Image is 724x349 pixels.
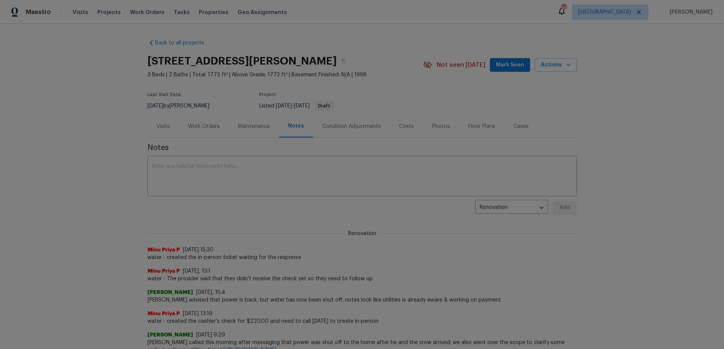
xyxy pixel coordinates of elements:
div: Notes [288,122,304,130]
span: [DATE], 13:1 [183,268,211,274]
div: Photos [432,123,450,130]
span: Notes [147,144,577,152]
span: Last Visit Date [147,92,181,97]
span: [DATE] [147,103,163,109]
div: Condition Adjustments [322,123,381,130]
span: Actions [541,60,571,70]
span: Minu Priya P [147,267,180,275]
span: Renovation [344,230,381,237]
span: [PERSON_NAME] [667,8,713,16]
div: Renovation [475,199,548,217]
span: - [276,103,310,109]
span: Draft [315,104,333,108]
div: Costs [399,123,414,130]
span: [GEOGRAPHIC_DATA] [578,8,631,16]
div: 10 [561,5,566,12]
div: by [PERSON_NAME] [147,101,219,111]
div: Floor Plans [468,123,495,130]
span: Minu Priya P [147,310,180,317]
span: Minu Priya P [147,246,180,254]
button: Copy Address [337,54,350,68]
span: [DATE] 9:29 [196,332,225,338]
a: Back to all projects [147,39,220,47]
h2: [STREET_ADDRESS][PERSON_NAME] [147,57,337,65]
span: [DATE] 15:30 [183,247,214,253]
span: [DATE], 15:4 [196,290,225,295]
span: Visits [73,8,88,16]
span: Not seen [DATE] [437,61,485,69]
span: 3 Beds | 2 Baths | Total: 1773 ft² | Above Grade: 1773 ft² | Basement Finished: N/A | 1998 [147,71,423,79]
span: Project [259,92,276,97]
span: Mark Seen [496,60,524,70]
div: Maintenance [238,123,270,130]
span: water - created the cashier's check for $220.00 and need to call [DATE] to create in-person [147,317,577,325]
button: Mark Seen [490,58,530,72]
span: [DATE] 13:19 [183,311,212,316]
span: [DATE] [294,103,310,109]
span: [DATE] [276,103,292,109]
span: Tasks [174,9,190,15]
div: Visits [157,123,170,130]
span: [PERSON_NAME] advised that power is back, but water has now been shut off; notes look like utilit... [147,296,577,304]
span: Projects [97,8,121,16]
span: water - created the in-person ticket waiting for the response [147,254,577,261]
span: [PERSON_NAME] [147,331,193,339]
div: Cases [513,123,529,130]
button: Actions [535,58,577,72]
span: water - The provider said that they didn't receive the check yet so they need to follow up [147,275,577,283]
span: [PERSON_NAME] [147,289,193,296]
span: Maestro [26,8,51,16]
span: Listed [259,103,334,109]
div: Work Orders [188,123,220,130]
span: Work Orders [130,8,165,16]
span: Geo Assignments [238,8,287,16]
span: Properties [199,8,228,16]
